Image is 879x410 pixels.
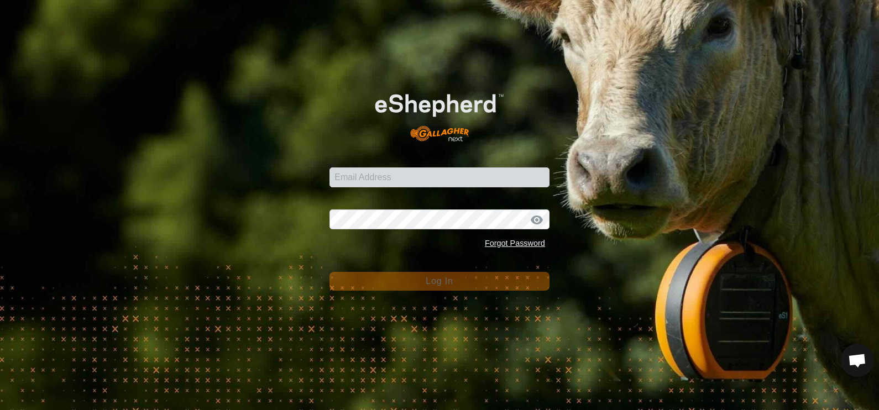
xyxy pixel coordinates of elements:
button: Log In [329,272,550,291]
span: Log In [426,276,453,286]
div: Open chat [841,344,874,377]
a: Forgot Password [485,239,545,248]
input: Email Address [329,167,550,187]
img: E-shepherd Logo [352,76,527,151]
